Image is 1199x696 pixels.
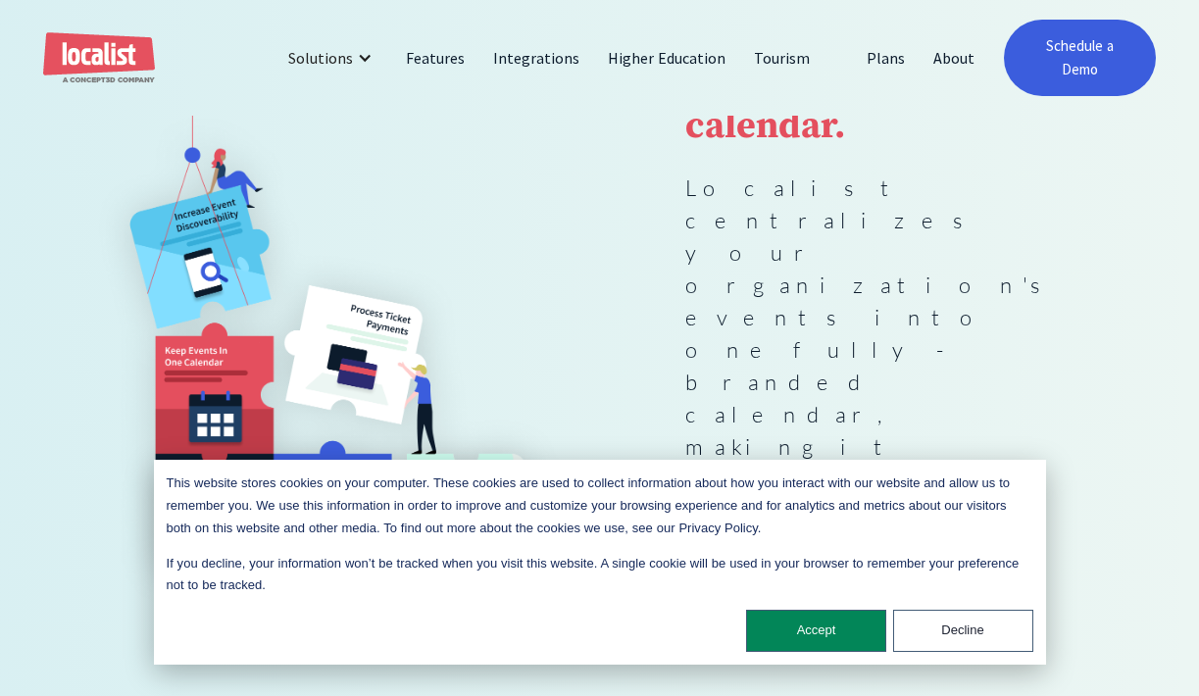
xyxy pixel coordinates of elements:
div: Cookie banner [154,460,1046,665]
p: If you decline, your information won’t be tracked when you visit this website. A single cookie wi... [167,553,1033,598]
a: Higher Education [594,34,740,81]
a: Plans [853,34,920,81]
div: Solutions [274,34,392,81]
button: Accept [746,610,886,652]
a: About [920,34,989,81]
a: Integrations [479,34,594,81]
a: Features [392,34,479,81]
a: Schedule a Demo [1004,20,1157,96]
a: home [43,32,155,84]
div: Solutions [288,46,353,70]
a: Tourism [740,34,824,81]
p: This website stores cookies on your computer. These cookies are used to collect information about... [167,472,1033,539]
p: Localist centralizes your organization's events into one fully-branded calendar, making it easier... [685,172,1027,657]
button: Decline [893,610,1033,652]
